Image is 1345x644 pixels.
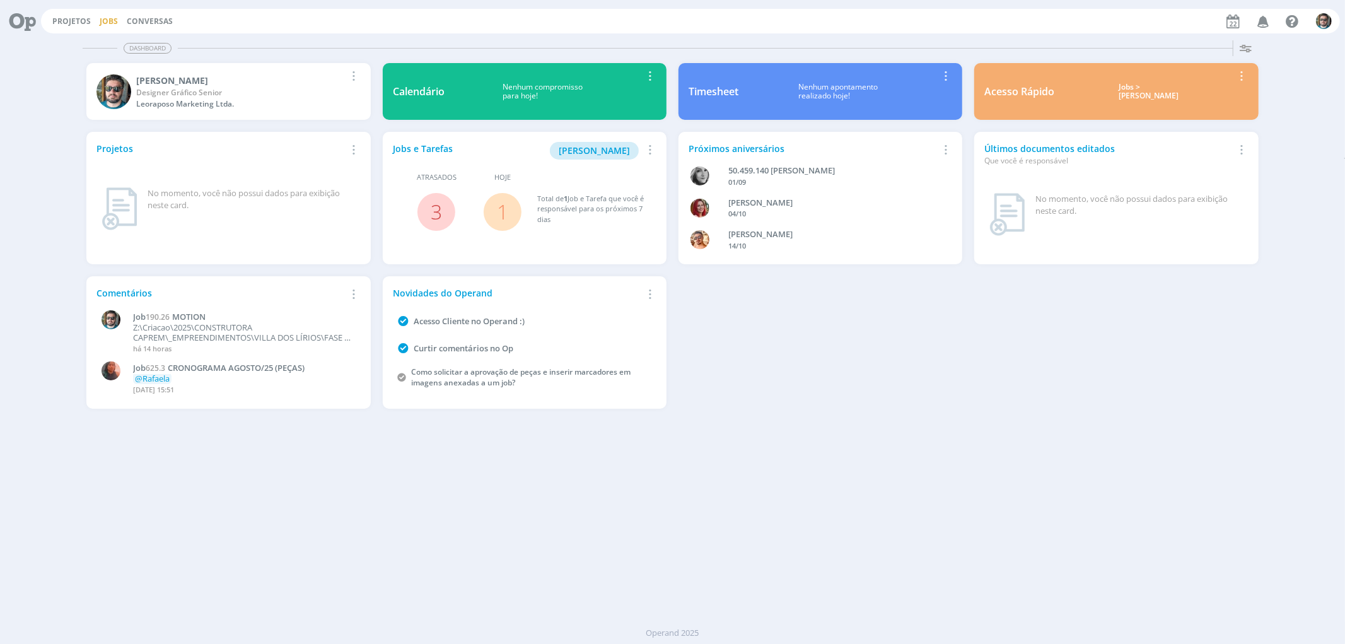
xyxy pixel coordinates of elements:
[564,194,568,203] span: 1
[550,144,639,156] a: [PERSON_NAME]
[133,363,353,373] a: Job625.3CRONOGRAMA AGOSTO/25 (PEÇAS)
[729,165,933,177] div: 50.459.140 JANAÍNA LUNA FERRO
[1035,193,1243,218] div: No momento, você não possui dados para exibição neste card.
[729,177,747,187] span: 01/09
[729,197,933,209] div: GIOVANA DE OLIVEIRA PERSINOTI
[136,98,346,110] div: Leoraposo Marketing Ltda.
[102,310,120,329] img: R
[123,16,177,26] button: Conversas
[414,342,513,354] a: Curtir comentários no Op
[135,373,170,384] span: @Rafaela
[86,63,370,120] a: R[PERSON_NAME]Designer Gráfico SeniorLeoraposo Marketing Ltda.
[729,228,933,241] div: VICTOR MIRON COUTO
[1316,13,1332,29] img: R
[393,286,642,300] div: Novidades do Operand
[690,230,709,249] img: V
[689,84,738,99] div: Timesheet
[431,198,442,225] a: 3
[133,323,353,342] p: Z:\Criacao\2025\CONSTRUTORA CAPREM\_EMPREENDIMENTOS\VILLA DOS LÍRIOS\FASE 02 - SUSTENTAÇÃO MOTION...
[136,74,346,87] div: Rafael
[984,155,1233,167] div: Que você é responsável
[494,172,511,183] span: Hoje
[124,43,172,54] span: Dashboard
[100,16,118,26] a: Jobs
[411,366,631,388] a: Como solicitar a aprovação de peças e inserir marcadores em imagens anexadas a um job?
[49,16,95,26] button: Projetos
[102,187,137,230] img: dashboard_not_found.png
[146,312,170,322] span: 190.26
[690,167,709,185] img: J
[1315,10,1332,32] button: R
[729,209,747,218] span: 04/10
[537,194,644,225] div: Total de Job e Tarefa que você é responsável para os próximos 7 dias
[497,198,508,225] a: 1
[96,142,346,155] div: Projetos
[146,363,165,373] span: 625.3
[989,193,1025,236] img: dashboard_not_found.png
[678,63,962,120] a: TimesheetNenhum apontamentorealizado hoje!
[393,142,642,160] div: Jobs e Tarefas
[729,241,747,250] span: 14/10
[1064,83,1233,101] div: Jobs > [PERSON_NAME]
[984,84,1054,99] div: Acesso Rápido
[102,361,120,380] img: C
[559,144,630,156] span: [PERSON_NAME]
[168,362,305,373] span: CRONOGRAMA AGOSTO/25 (PEÇAS)
[127,16,173,26] a: Conversas
[148,187,355,212] div: No momento, você não possui dados para exibição neste card.
[984,142,1233,167] div: Últimos documentos editados
[689,142,938,155] div: Próximos aniversários
[96,286,346,300] div: Comentários
[136,87,346,98] div: Designer Gráfico Senior
[172,311,206,322] span: MOTION
[133,312,353,322] a: Job190.26MOTION
[550,142,639,160] button: [PERSON_NAME]
[738,83,938,101] div: Nenhum apontamento realizado hoje!
[393,84,445,99] div: Calendário
[690,199,709,218] img: G
[445,83,642,101] div: Nenhum compromisso para hoje!
[133,385,174,394] span: [DATE] 15:51
[52,16,91,26] a: Projetos
[417,172,457,183] span: Atrasados
[96,16,122,26] button: Jobs
[96,74,131,109] img: R
[414,315,525,327] a: Acesso Cliente no Operand :)
[133,344,172,353] span: há 14 horas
